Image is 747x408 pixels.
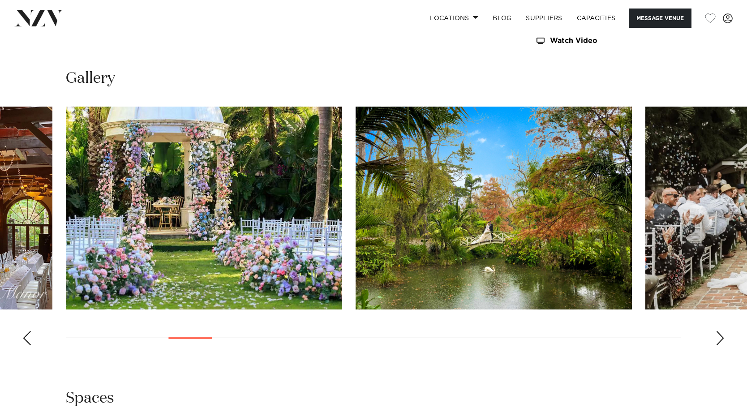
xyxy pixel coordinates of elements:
[423,9,485,28] a: Locations
[535,37,681,45] a: Watch Video
[14,10,63,26] img: nzv-logo.png
[66,69,115,89] h2: Gallery
[570,9,623,28] a: Capacities
[66,107,342,309] swiper-slide: 6 / 30
[485,9,519,28] a: BLOG
[356,107,632,309] swiper-slide: 7 / 30
[629,9,691,28] button: Message Venue
[519,9,569,28] a: SUPPLIERS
